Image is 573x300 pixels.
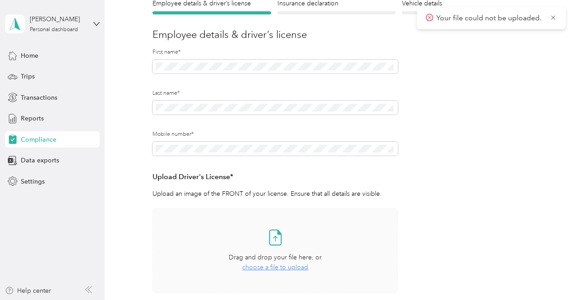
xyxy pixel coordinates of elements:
[21,93,57,102] span: Transactions
[153,208,397,293] span: Drag and drop your file here, orchoose a file to upload
[5,286,51,295] button: Help center
[229,254,322,261] span: Drag and drop your file here, or
[152,27,521,42] h3: Employee details & driver’s license
[152,48,398,56] label: First name*
[152,189,398,198] p: Upload an image of the FRONT of your license. Ensure that all details are visible.
[21,177,45,186] span: Settings
[242,263,308,271] span: choose a file to upload
[152,171,398,183] h3: Upload Driver's License*
[21,156,59,165] span: Data exports
[152,89,398,97] label: Last name*
[21,114,44,123] span: Reports
[30,27,78,32] div: Personal dashboard
[436,13,543,24] p: Your file could not be uploaded.
[152,130,398,138] label: Mobile number*
[522,249,573,300] iframe: Everlance-gr Chat Button Frame
[21,72,35,81] span: Trips
[21,135,56,144] span: Compliance
[30,14,86,24] div: [PERSON_NAME]
[21,51,38,60] span: Home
